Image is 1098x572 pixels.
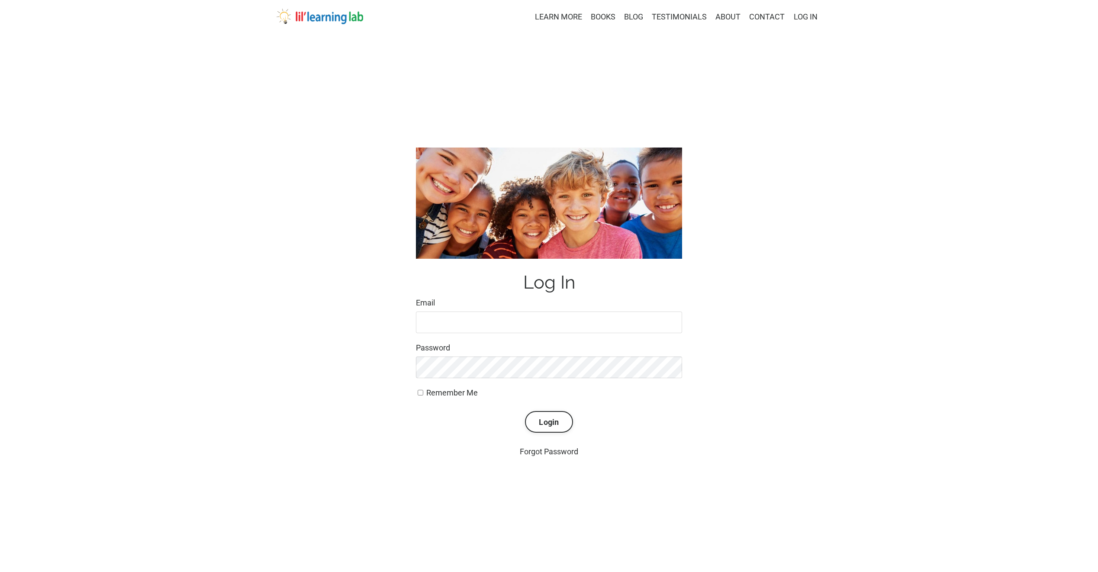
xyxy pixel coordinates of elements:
[715,11,741,23] a: ABOUT
[416,272,682,293] h1: Log In
[416,297,682,309] label: Email
[749,11,785,23] a: CONTACT
[624,11,643,23] a: BLOG
[418,390,423,395] input: Remember Me
[794,12,818,21] a: LOG IN
[520,447,578,456] a: Forgot Password
[426,388,478,397] span: Remember Me
[277,9,363,24] img: lil' learning lab
[416,342,682,354] label: Password
[525,411,573,433] button: Login
[591,11,615,23] a: BOOKS
[652,11,707,23] a: TESTIMONIALS
[535,11,582,23] a: LEARN MORE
